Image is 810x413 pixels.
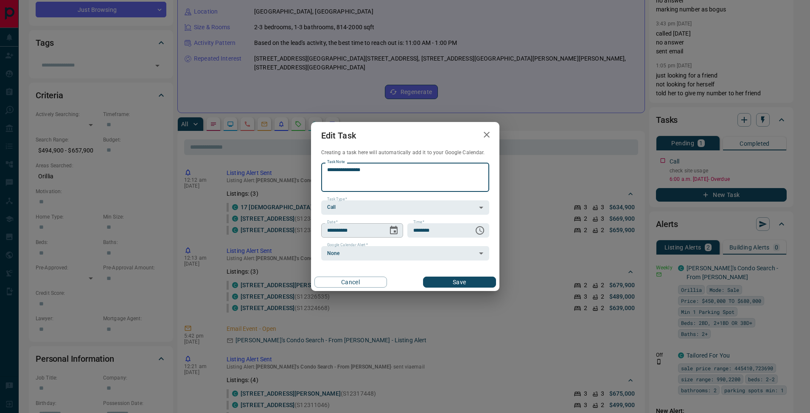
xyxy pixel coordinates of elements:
label: Task Note [327,159,345,165]
button: Choose time, selected time is 6:00 AM [471,222,488,239]
button: Choose date, selected date is Aug 14, 2025 [385,222,402,239]
label: Time [413,219,424,225]
button: Save [423,277,496,288]
button: Cancel [314,277,387,288]
div: None [321,246,489,261]
label: Date [327,219,338,225]
label: Task Type [327,197,347,202]
div: Call [321,200,489,215]
label: Google Calendar Alert [327,242,368,248]
h2: Edit Task [311,122,366,149]
p: Creating a task here will automatically add it to your Google Calendar. [321,149,489,156]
